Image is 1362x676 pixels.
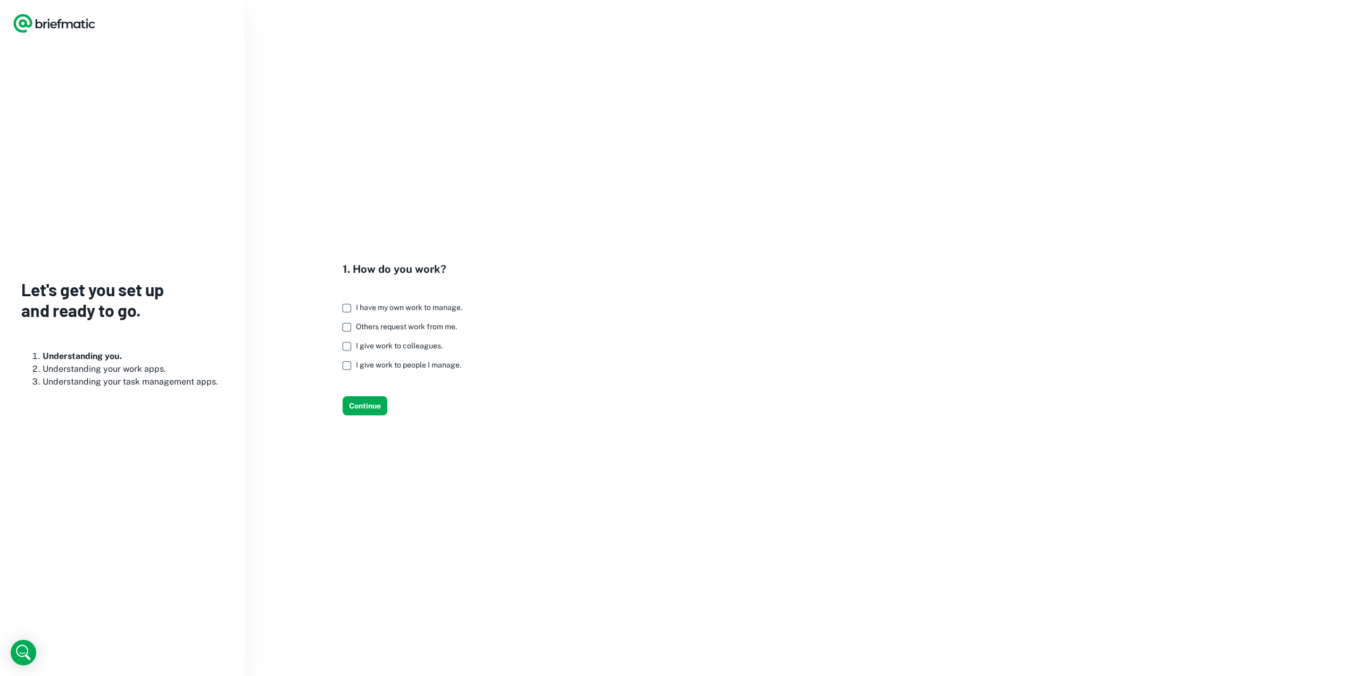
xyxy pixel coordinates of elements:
span: I give work to colleagues. [356,341,443,350]
h3: Let's get you set up and ready to go. [21,279,223,320]
b: Understanding you. [43,351,122,361]
h4: 1. How do you work? [343,261,471,277]
li: Understanding your task management apps. [43,375,223,388]
button: Continue [343,396,387,415]
a: Logo [13,13,96,34]
span: I give work to people I manage. [356,361,461,369]
span: Others request work from me. [356,322,457,331]
div: Open Intercom Messenger [11,640,36,665]
li: Understanding your work apps. [43,363,223,375]
span: I have my own work to manage. [356,303,462,312]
